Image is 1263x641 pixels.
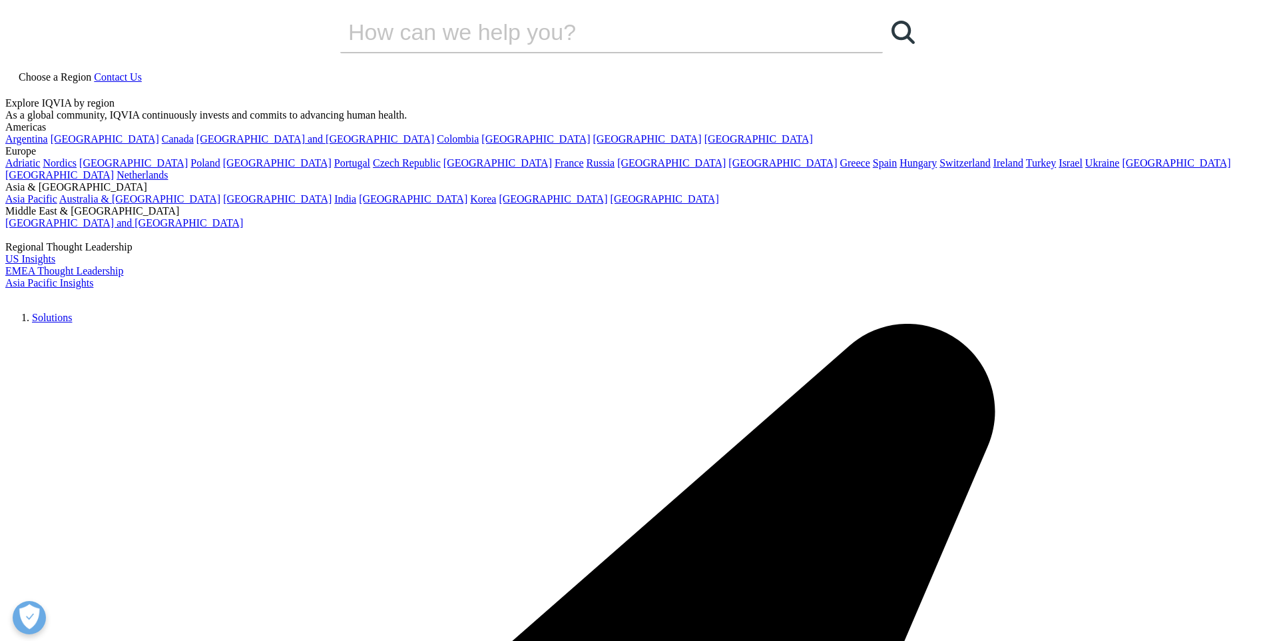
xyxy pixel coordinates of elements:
a: [GEOGRAPHIC_DATA] [1122,157,1230,169]
a: Czech Republic [373,157,441,169]
a: Nordics [43,157,77,169]
a: Portugal [334,157,370,169]
div: Regional Thought Leadership [5,241,1258,253]
a: US Insights [5,253,55,265]
a: [GEOGRAPHIC_DATA] [617,157,726,169]
svg: Search [891,21,915,44]
a: [GEOGRAPHIC_DATA] [51,133,159,145]
a: Ukraine [1085,157,1120,169]
a: [GEOGRAPHIC_DATA] [593,133,702,145]
a: [GEOGRAPHIC_DATA] [223,193,332,205]
a: Search [883,12,923,52]
a: Poland [190,157,220,169]
a: Australia & [GEOGRAPHIC_DATA] [59,193,220,205]
a: [GEOGRAPHIC_DATA] [611,193,719,205]
div: As a global community, IQVIA continuously invests and commits to advancing human health. [5,109,1258,121]
div: Middle East & [GEOGRAPHIC_DATA] [5,205,1258,217]
a: Hungary [899,157,937,169]
a: Argentina [5,133,48,145]
a: Switzerland [939,157,990,169]
div: Explore IQVIA by region [5,97,1258,109]
button: Open Preferences [13,601,46,634]
a: Canada [162,133,194,145]
a: Colombia [437,133,479,145]
a: Spain [873,157,897,169]
a: Russia [587,157,615,169]
a: Turkey [1026,157,1057,169]
a: [GEOGRAPHIC_DATA] [223,157,332,169]
a: Asia Pacific Insights [5,277,93,289]
div: Asia & [GEOGRAPHIC_DATA] [5,181,1258,193]
span: Choose a Region [19,71,91,83]
a: Solutions [32,312,72,323]
a: [GEOGRAPHIC_DATA] [79,157,188,169]
a: [GEOGRAPHIC_DATA] [443,157,552,169]
a: Netherlands [117,169,168,181]
div: Europe [5,145,1258,157]
a: [GEOGRAPHIC_DATA] [5,169,114,181]
a: India [334,193,356,205]
div: Americas [5,121,1258,133]
a: [GEOGRAPHIC_DATA] [481,133,590,145]
a: Adriatic [5,157,40,169]
a: [GEOGRAPHIC_DATA] [499,193,607,205]
a: Greece [840,157,870,169]
a: Asia Pacific [5,193,57,205]
a: Ireland [993,157,1023,169]
input: Search [340,12,845,52]
a: Contact Us [94,71,142,83]
a: Israel [1059,157,1083,169]
a: EMEA Thought Leadership [5,265,123,277]
a: France [555,157,584,169]
a: [GEOGRAPHIC_DATA] [359,193,467,205]
a: [GEOGRAPHIC_DATA] and [GEOGRAPHIC_DATA] [196,133,434,145]
a: [GEOGRAPHIC_DATA] [728,157,837,169]
a: [GEOGRAPHIC_DATA] and [GEOGRAPHIC_DATA] [5,217,243,229]
a: [GEOGRAPHIC_DATA] [704,133,813,145]
a: Korea [470,193,496,205]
